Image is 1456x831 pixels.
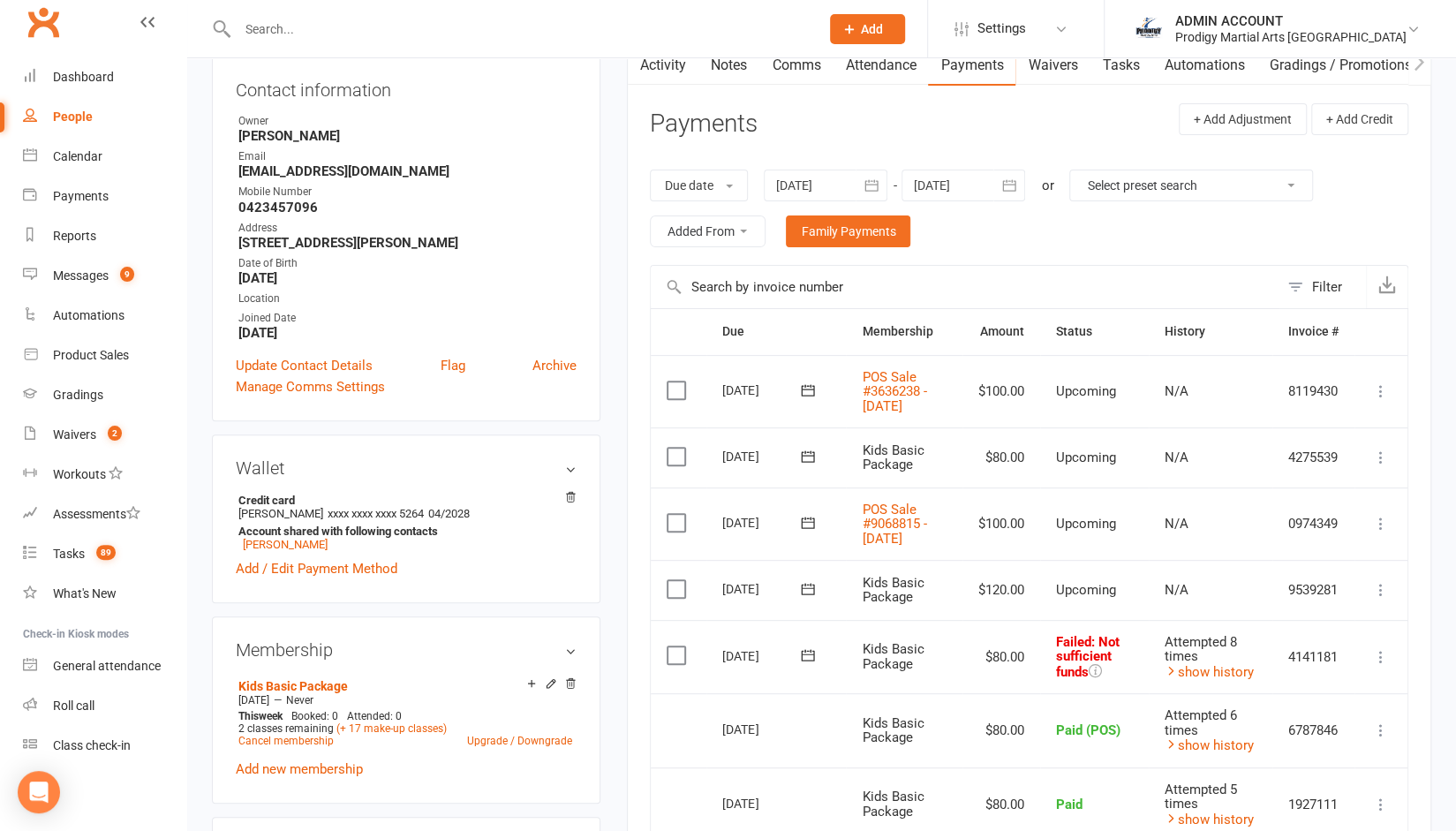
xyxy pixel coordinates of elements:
div: General attendance [53,659,161,673]
span: Kids Basic Package [862,789,924,820]
a: [PERSON_NAME] [243,538,328,551]
div: [DATE] [722,442,803,470]
td: 9539281 [1272,560,1354,620]
span: Attempted 5 times [1165,782,1237,812]
a: Flag [441,355,465,376]
td: $100.00 [962,355,1040,428]
span: 2 [108,426,122,441]
div: [DATE] [722,575,803,602]
div: Tasks [53,547,85,561]
span: Kids Basic Package [862,641,924,672]
span: Upcoming [1056,516,1116,532]
a: Product Sales [23,336,186,375]
a: Upgrade / Downgrade [467,735,572,747]
a: Workouts [23,455,186,495]
span: 04/2028 [428,507,470,520]
a: Gradings / Promotions [1256,45,1423,86]
a: show history [1165,737,1254,753]
td: 8119430 [1272,355,1354,428]
a: Gradings [23,375,186,415]
h3: Payments [650,110,758,138]
span: 9 [120,267,134,282]
span: Upcoming [1056,383,1116,399]
div: Messages [53,268,109,283]
div: Reports [53,229,96,243]
div: [DATE] [722,715,803,743]
div: Waivers [53,427,96,442]
span: Attempted 8 times [1165,634,1237,665]
td: 0974349 [1272,487,1354,561]
a: Family Payments [786,215,910,247]
a: Cancel membership [238,735,334,747]
span: Upcoming [1056,449,1116,465]
a: show history [1165,664,1254,680]
strong: Credit card [238,494,568,507]
button: Filter [1279,266,1366,308]
input: Search by invoice number [651,266,1279,308]
div: Automations [53,308,124,322]
div: Calendar [53,149,102,163]
div: Filter [1312,276,1342,298]
th: Membership [846,309,962,354]
span: Booked: 0 [291,710,338,722]
div: Email [238,148,577,165]
th: History [1149,309,1272,354]
div: Address [238,220,577,237]
h3: Contact information [236,73,577,100]
a: Attendance [833,45,928,86]
a: Class kiosk mode [23,726,186,766]
span: N/A [1165,516,1188,532]
span: xxxx xxxx xxxx 5264 [328,507,424,520]
span: Upcoming [1056,582,1116,598]
td: $100.00 [962,487,1040,561]
button: Added From [650,215,766,247]
a: Automations [23,296,186,336]
span: N/A [1165,449,1188,465]
div: Class check-in [53,738,131,752]
div: Mobile Number [238,184,577,200]
a: Automations [1151,45,1256,86]
th: Status [1040,309,1149,354]
a: Waivers [1015,45,1090,86]
div: Product Sales [53,348,129,362]
span: : Not sufficient funds [1056,634,1120,680]
div: [DATE] [722,642,803,669]
td: $80.00 [962,620,1040,694]
div: Assessments [53,507,140,521]
a: People [23,97,186,137]
div: Location [238,291,577,307]
div: Dashboard [53,70,114,84]
a: Notes [698,45,759,86]
a: Reports [23,216,186,256]
span: Add [861,22,883,36]
span: Kids Basic Package [862,442,924,473]
a: Manage Comms Settings [236,376,385,397]
strong: 0423457096 [238,200,577,215]
a: Dashboard [23,57,186,97]
div: — [234,693,577,707]
strong: [DATE] [238,270,577,286]
span: Attended: 0 [347,710,402,722]
a: Waivers 2 [23,415,186,455]
div: What's New [53,586,117,601]
td: $120.00 [962,560,1040,620]
strong: [PERSON_NAME] [238,128,577,144]
div: Workouts [53,467,106,481]
div: Payments [53,189,109,203]
strong: [EMAIL_ADDRESS][DOMAIN_NAME] [238,163,577,179]
a: Roll call [23,686,186,726]
button: Due date [650,170,748,201]
a: Payments [928,45,1015,86]
a: Add / Edit Payment Method [236,558,397,579]
a: Messages 9 [23,256,186,296]
a: show history [1165,812,1254,827]
li: [PERSON_NAME] [236,491,577,554]
div: Gradings [53,388,103,402]
button: + Add Credit [1311,103,1408,135]
h3: Membership [236,640,577,660]
a: Tasks [1090,45,1151,86]
div: week [234,710,287,722]
span: Kids Basic Package [862,715,924,746]
a: Tasks 89 [23,534,186,574]
strong: Account shared with following contacts [238,525,568,538]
